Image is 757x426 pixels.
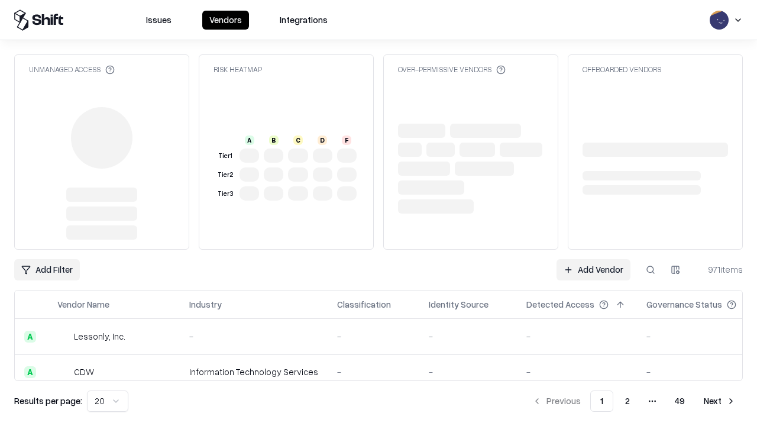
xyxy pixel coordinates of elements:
div: D [318,135,327,145]
div: B [269,135,279,145]
div: - [429,330,507,343]
div: F [342,135,351,145]
nav: pagination [525,390,743,412]
div: - [646,330,755,343]
div: Industry [189,298,222,311]
button: Issues [139,11,179,30]
div: Unmanaged Access [29,64,115,75]
div: Over-Permissive Vendors [398,64,506,75]
div: Classification [337,298,391,311]
button: Add Filter [14,259,80,280]
button: 49 [665,390,694,412]
div: - [337,330,410,343]
button: 2 [616,390,639,412]
button: Integrations [273,11,335,30]
button: Next [697,390,743,412]
div: - [526,330,627,343]
div: Tier 3 [216,189,235,199]
div: A [24,366,36,378]
div: - [526,366,627,378]
div: - [189,330,318,343]
button: Vendors [202,11,249,30]
div: - [429,366,507,378]
img: Lessonly, Inc. [57,331,69,343]
button: 1 [590,390,613,412]
div: - [337,366,410,378]
div: Vendor Name [57,298,109,311]
div: A [245,135,254,145]
div: - [646,366,755,378]
div: Offboarded Vendors [583,64,661,75]
div: CDW [74,366,94,378]
div: Tier 2 [216,170,235,180]
div: C [293,135,303,145]
p: Results per page: [14,395,82,407]
div: Lessonly, Inc. [74,330,125,343]
div: Tier 1 [216,151,235,161]
div: A [24,331,36,343]
div: 971 items [695,263,743,276]
div: Governance Status [646,298,722,311]
div: Identity Source [429,298,489,311]
div: Information Technology Services [189,366,318,378]
div: Risk Heatmap [213,64,262,75]
a: Add Vendor [557,259,630,280]
div: Detected Access [526,298,594,311]
img: CDW [57,366,69,378]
